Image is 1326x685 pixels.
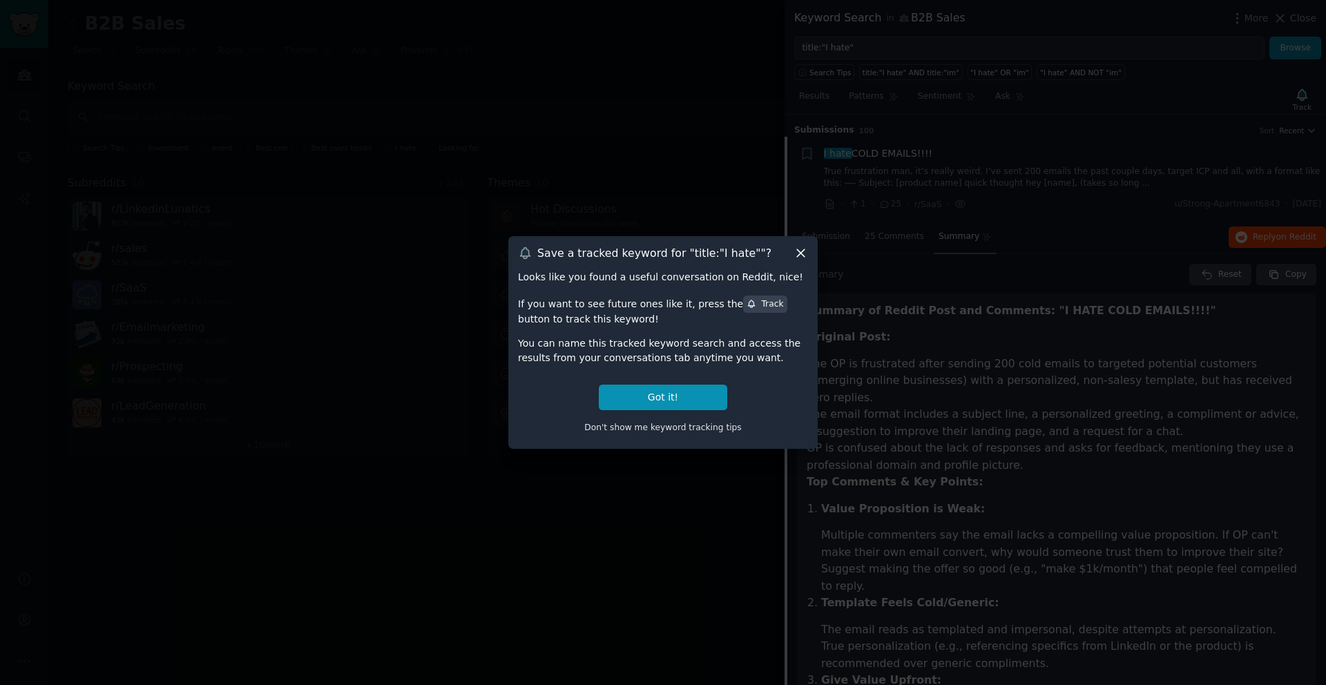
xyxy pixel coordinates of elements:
h3: Save a tracked keyword for " title:"I hate" "? [537,246,771,260]
button: Got it! [599,385,727,410]
div: You can name this tracked keyword search and access the results from your conversations tab anyti... [518,336,808,365]
div: Track [747,298,783,311]
div: Looks like you found a useful conversation on Reddit, nice! [518,270,808,284]
div: If you want to see future ones like it, press the button to track this keyword! [518,294,808,326]
span: Don't show me keyword tracking tips [584,423,742,432]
